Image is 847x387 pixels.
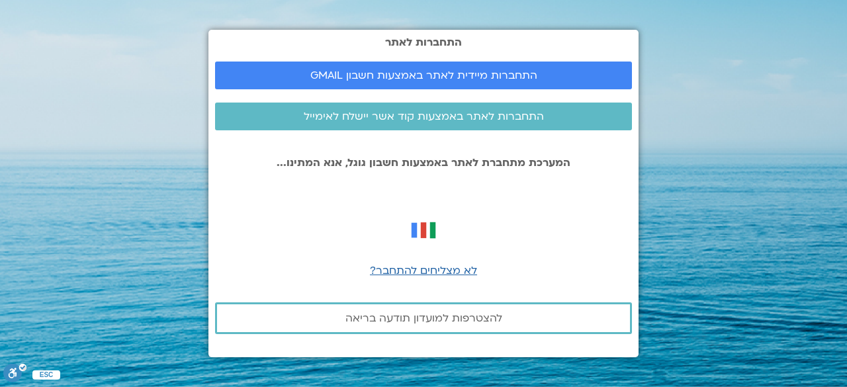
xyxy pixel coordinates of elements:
span: התחברות לאתר באמצעות קוד אשר יישלח לאימייל [304,110,544,122]
span: להצטרפות למועדון תודעה בריאה [345,312,502,324]
h2: התחברות לאתר [215,36,632,48]
span: התחברות מיידית לאתר באמצעות חשבון GMAIL [310,69,537,81]
a: התחברות לאתר באמצעות קוד אשר יישלח לאימייל [215,103,632,130]
a: התחברות מיידית לאתר באמצעות חשבון GMAIL [215,62,632,89]
p: המערכת מתחברת לאתר באמצעות חשבון גוגל, אנא המתינו... [215,157,632,169]
a: להצטרפות למועדון תודעה בריאה [215,302,632,334]
a: לא מצליחים להתחבר? [370,263,477,278]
